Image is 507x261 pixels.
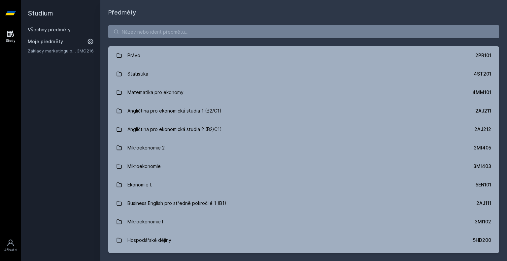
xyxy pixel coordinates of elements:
[127,123,222,136] div: Angličtina pro ekonomická studia 2 (B2/C1)
[1,236,20,256] a: Uživatel
[108,157,499,176] a: Mikroekonomie 3MI403
[4,247,17,252] div: Uživatel
[108,139,499,157] a: Mikroekonomie 2 3MI405
[473,163,491,170] div: 3MI403
[28,38,63,45] span: Moje předměty
[127,67,148,81] div: Statistika
[127,86,184,99] div: Matematika pro ekonomy
[127,234,171,247] div: Hospodářské dějiny
[472,89,491,96] div: 4MM101
[127,178,152,191] div: Ekonomie I.
[6,38,16,43] div: Study
[108,8,499,17] h1: Předměty
[473,237,491,244] div: 5HD200
[127,141,165,154] div: Mikroekonomie 2
[28,27,71,32] a: Všechny předměty
[475,218,491,225] div: 3MI102
[127,197,226,210] div: Business English pro středně pokročilé 1 (B1)
[77,48,94,53] a: 3MG216
[108,212,499,231] a: Mikroekonomie I 3MI102
[476,181,491,188] div: 5EN101
[108,83,499,102] a: Matematika pro ekonomy 4MM101
[108,102,499,120] a: Angličtina pro ekonomická studia 1 (B2/C1) 2AJ211
[108,25,499,38] input: Název nebo ident předmětu…
[108,65,499,83] a: Statistika 4ST201
[108,194,499,212] a: Business English pro středně pokročilé 1 (B1) 2AJ111
[474,126,491,133] div: 2AJ212
[108,120,499,139] a: Angličtina pro ekonomická studia 2 (B2/C1) 2AJ212
[108,176,499,194] a: Ekonomie I. 5EN101
[108,46,499,65] a: Právo 2PR101
[127,104,221,117] div: Angličtina pro ekonomická studia 1 (B2/C1)
[28,48,77,54] a: Základy marketingu pro informatiky a statistiky
[474,71,491,77] div: 4ST201
[475,108,491,114] div: 2AJ211
[127,49,140,62] div: Právo
[1,26,20,47] a: Study
[127,160,161,173] div: Mikroekonomie
[475,52,491,59] div: 2PR101
[108,231,499,249] a: Hospodářské dějiny 5HD200
[476,200,491,207] div: 2AJ111
[127,215,163,228] div: Mikroekonomie I
[474,145,491,151] div: 3MI405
